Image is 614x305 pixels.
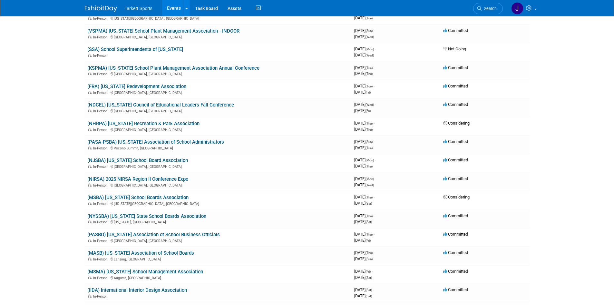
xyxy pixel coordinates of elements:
span: (Thu) [365,122,373,125]
span: In-Person [93,239,110,243]
span: (Wed) [365,103,374,107]
span: [DATE] [354,176,376,181]
span: Committed [443,250,468,255]
span: (Mon) [365,47,374,51]
img: In-Person Event [88,146,92,149]
img: In-Person Event [88,239,92,242]
span: [DATE] [354,145,373,150]
img: In-Person Event [88,276,92,279]
span: - [374,232,375,237]
span: [DATE] [354,15,373,20]
span: [DATE] [354,182,374,187]
span: (Sat) [365,276,372,280]
span: [DATE] [354,65,375,70]
span: - [374,139,375,144]
span: (Sat) [365,202,372,205]
a: (PASBO) [US_STATE] Association of School Business Officials [87,232,220,238]
img: In-Person Event [88,202,92,205]
span: - [374,250,375,255]
span: In-Person [93,146,110,150]
a: (KSPMA) [US_STATE] School Plant Management Association Annual Conference [87,65,259,71]
a: (IIDA) International Interior Design Association [87,287,187,293]
span: Committed [443,269,468,274]
a: (FRA) [US_STATE] Redevelopment Association [87,84,186,89]
img: In-Person Event [88,16,92,20]
span: In-Person [93,276,110,280]
span: (Mon) [365,158,374,162]
div: [US_STATE], [GEOGRAPHIC_DATA] [87,219,349,224]
div: [GEOGRAPHIC_DATA], [GEOGRAPHIC_DATA] [87,90,349,95]
span: In-Person [93,16,110,21]
span: [DATE] [354,195,375,199]
span: - [374,84,375,88]
span: Committed [443,139,468,144]
img: In-Person Event [88,183,92,187]
span: Committed [443,287,468,292]
span: (Fri) [365,91,371,94]
img: Jeff Meslow [511,2,523,15]
span: (Fri) [365,239,371,242]
span: (Sat) [365,288,372,292]
span: [DATE] [354,213,375,218]
span: (Sat) [365,294,372,298]
img: In-Person Event [88,128,92,131]
span: (Mon) [365,177,374,181]
span: (Thu) [365,165,373,168]
span: In-Person [93,128,110,132]
span: [DATE] [354,238,371,243]
span: (Thu) [365,251,373,255]
div: [GEOGRAPHIC_DATA], [GEOGRAPHIC_DATA] [87,127,349,132]
span: [DATE] [354,46,376,51]
span: [DATE] [354,90,371,95]
span: [DATE] [354,287,374,292]
span: [DATE] [354,219,372,224]
img: In-Person Event [88,91,92,94]
span: [DATE] [354,250,375,255]
span: (Sun) [365,140,373,144]
span: (Wed) [365,54,374,57]
a: (PASA-PSBA) [US_STATE] Association of School Administrators [87,139,224,145]
span: Committed [443,176,468,181]
img: In-Person Event [88,72,92,75]
span: (Sun) [365,29,373,33]
span: [DATE] [354,256,373,261]
img: In-Person Event [88,35,92,38]
span: (Tue) [365,16,373,20]
div: [GEOGRAPHIC_DATA], [GEOGRAPHIC_DATA] [87,34,349,39]
span: In-Person [93,220,110,224]
img: In-Person Event [88,54,92,57]
div: Augusta, [GEOGRAPHIC_DATA] [87,275,349,280]
span: In-Person [93,183,110,188]
span: - [372,269,373,274]
span: - [375,176,376,181]
a: (NYSSBA) [US_STATE] State School Boards Association [87,213,206,219]
a: Search [473,3,503,14]
span: [DATE] [354,102,376,107]
span: (Thu) [365,233,373,236]
span: [DATE] [354,108,371,113]
span: - [374,121,375,126]
span: In-Person [93,257,110,261]
span: - [373,287,374,292]
a: (NHRPA) [US_STATE] Recreation & Park Association [87,121,200,127]
span: In-Person [93,54,110,58]
span: - [374,28,375,33]
span: Tarkett Sports [125,6,152,11]
div: [GEOGRAPHIC_DATA], [GEOGRAPHIC_DATA] [87,238,349,243]
span: Considering [443,121,470,126]
a: (NJSBA) [US_STATE] School Board Association [87,158,188,163]
img: In-Person Event [88,294,92,298]
span: (Thu) [365,72,373,76]
span: [DATE] [354,275,372,280]
span: - [375,102,376,107]
div: [GEOGRAPHIC_DATA], [GEOGRAPHIC_DATA] [87,164,349,169]
span: Committed [443,213,468,218]
span: (Fri) [365,109,371,113]
span: Search [482,6,497,11]
span: In-Person [93,35,110,39]
span: [DATE] [354,71,373,76]
span: [DATE] [354,34,374,39]
span: (Wed) [365,183,374,187]
span: - [375,46,376,51]
img: In-Person Event [88,220,92,223]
